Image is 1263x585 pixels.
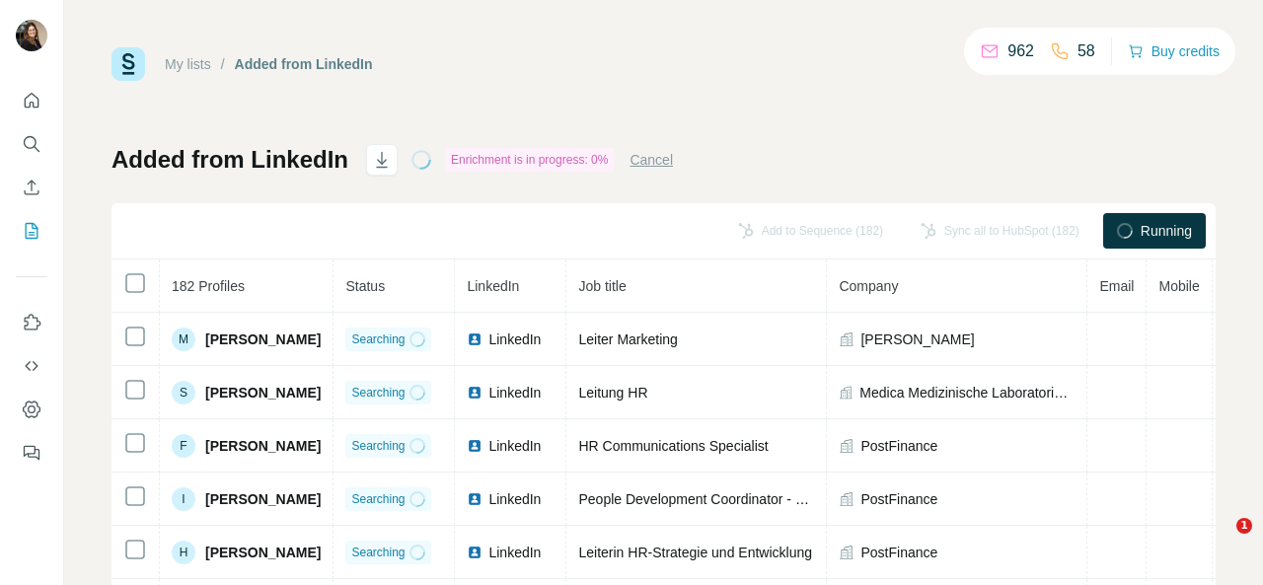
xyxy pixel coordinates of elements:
[111,144,348,176] h1: Added from LinkedIn
[578,331,677,347] span: Leiter Marketing
[172,434,195,458] div: F
[467,385,483,401] img: LinkedIn logo
[16,20,47,51] img: Avatar
[205,489,321,509] span: [PERSON_NAME]
[578,545,812,560] span: Leiterin HR-Strategie und Entwicklung
[16,170,47,205] button: Enrich CSV
[351,437,405,455] span: Searching
[467,545,483,560] img: LinkedIn logo
[1128,37,1220,65] button: Buy credits
[578,278,626,294] span: Job title
[630,150,673,170] button: Cancel
[467,491,483,507] img: LinkedIn logo
[205,543,321,562] span: [PERSON_NAME]
[839,278,898,294] span: Company
[205,436,321,456] span: [PERSON_NAME]
[16,83,47,118] button: Quick start
[205,383,321,402] span: [PERSON_NAME]
[16,213,47,249] button: My lists
[16,305,47,340] button: Use Surfe on LinkedIn
[578,438,768,454] span: HR Communications Specialist
[488,489,541,509] span: LinkedIn
[488,543,541,562] span: LinkedIn
[1099,278,1134,294] span: Email
[1077,39,1095,63] p: 58
[16,126,47,162] button: Search
[1236,518,1252,534] span: 1
[860,329,974,349] span: [PERSON_NAME]
[172,487,195,511] div: I
[1158,278,1199,294] span: Mobile
[172,541,195,564] div: H
[467,278,519,294] span: LinkedIn
[488,383,541,402] span: LinkedIn
[16,392,47,427] button: Dashboard
[205,329,321,349] span: [PERSON_NAME]
[172,381,195,404] div: S
[351,384,405,402] span: Searching
[351,490,405,508] span: Searching
[235,54,373,74] div: Added from LinkedIn
[221,54,225,74] li: /
[345,278,385,294] span: Status
[16,435,47,471] button: Feedback
[578,385,647,401] span: Leitung HR
[467,331,483,347] img: LinkedIn logo
[488,329,541,349] span: LinkedIn
[859,383,1075,402] span: Medica Medizinische Laboratorien AG
[165,56,211,72] a: My lists
[172,328,195,351] div: M
[172,278,245,294] span: 182 Profiles
[1141,221,1192,241] span: Running
[860,543,937,562] span: PostFinance
[578,491,876,507] span: People Development Coordinator - HR-Solutions
[111,47,145,81] img: Surfe Logo
[488,436,541,456] span: LinkedIn
[860,489,937,509] span: PostFinance
[445,148,614,172] div: Enrichment is in progress: 0%
[351,544,405,561] span: Searching
[16,348,47,384] button: Use Surfe API
[467,438,483,454] img: LinkedIn logo
[860,436,937,456] span: PostFinance
[1196,518,1243,565] iframe: Intercom live chat
[1007,39,1034,63] p: 962
[351,330,405,348] span: Searching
